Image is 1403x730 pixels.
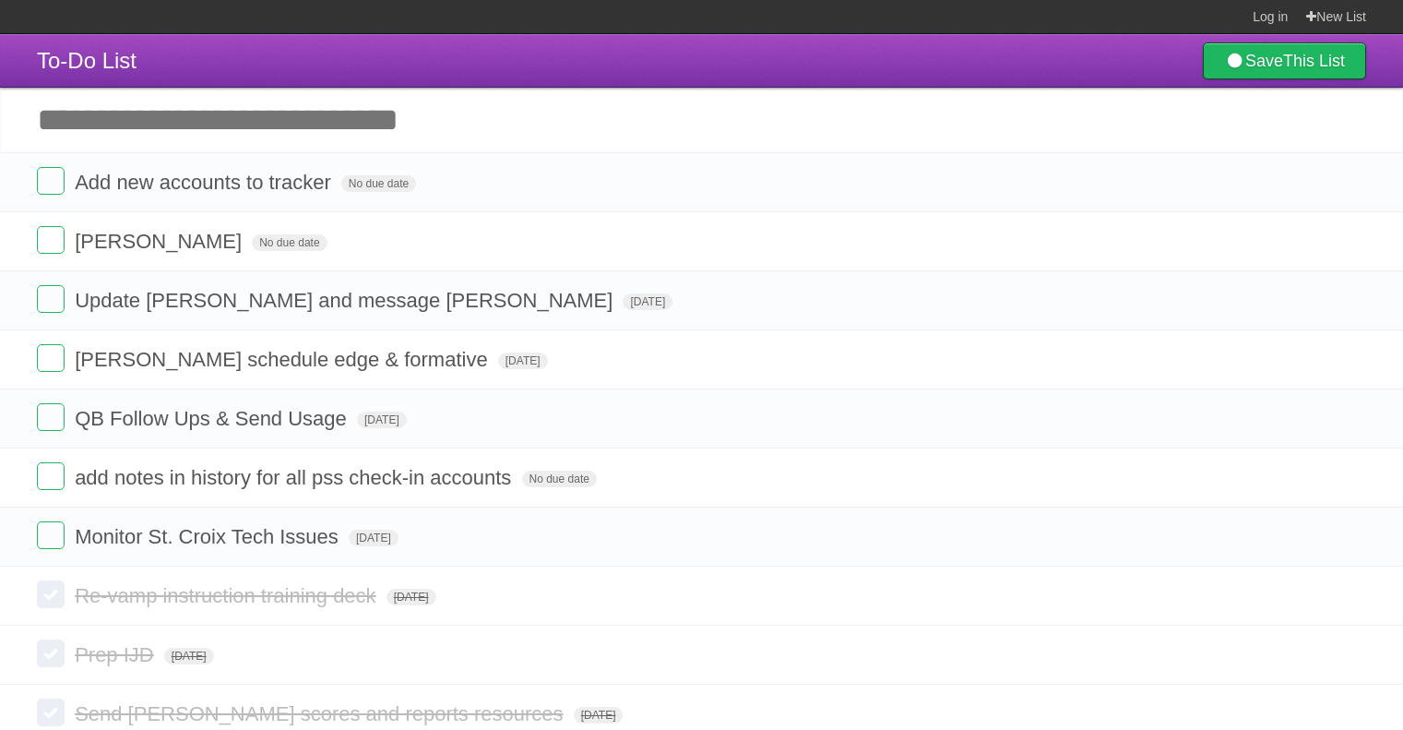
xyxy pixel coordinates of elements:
[357,412,407,428] span: [DATE]
[75,171,336,194] span: Add new accounts to tracker
[37,403,65,431] label: Done
[75,230,246,253] span: [PERSON_NAME]
[37,640,65,667] label: Done
[522,471,597,487] span: No due date
[349,530,398,546] span: [DATE]
[75,584,380,607] span: Re-vamp instruction training deck
[75,643,159,666] span: Prep IJD
[498,353,548,369] span: [DATE]
[75,525,343,548] span: Monitor St. Croix Tech Issues
[75,407,351,430] span: QB Follow Ups & Send Usage
[75,702,567,725] span: Send [PERSON_NAME] scores and reports resources
[75,348,493,371] span: [PERSON_NAME] schedule edge & formative
[37,580,65,608] label: Done
[37,521,65,549] label: Done
[37,48,137,73] span: To-Do List
[37,226,65,254] label: Done
[623,293,672,310] span: [DATE]
[252,234,327,251] span: No due date
[37,699,65,726] label: Done
[574,707,624,724] span: [DATE]
[1203,42,1366,79] a: SaveThis List
[164,648,214,664] span: [DATE]
[75,289,617,312] span: Update [PERSON_NAME] and message [PERSON_NAME]
[1283,52,1345,70] b: This List
[386,589,436,605] span: [DATE]
[37,462,65,490] label: Done
[37,285,65,313] label: Done
[37,344,65,372] label: Done
[37,167,65,195] label: Done
[341,175,416,192] span: No due date
[75,466,516,489] span: add notes in history for all pss check-in accounts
